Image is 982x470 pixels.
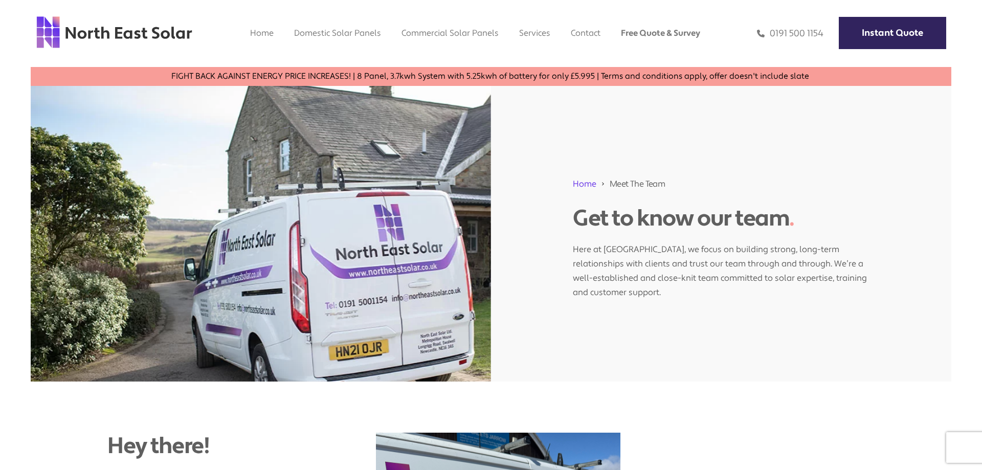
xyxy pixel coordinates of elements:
[31,86,491,382] img: NE SOLAR VAN
[571,28,600,38] a: Contact
[36,15,193,49] img: north east solar logo
[600,178,606,190] img: 211688_forward_arrow_icon.svg
[573,178,596,189] a: Home
[839,17,946,49] a: Instant Quote
[757,28,765,39] img: phone icon
[621,28,700,38] a: Free Quote & Survey
[294,28,381,38] a: Domestic Solar Panels
[401,28,499,38] a: Commercial Solar Panels
[610,178,665,190] span: Meet The Team
[573,232,869,300] p: Here at [GEOGRAPHIC_DATA], we focus on building strong, long-term relationships with clients and ...
[519,28,550,38] a: Services
[789,204,794,233] span: .
[250,28,274,38] a: Home
[107,433,376,460] div: Hey there!
[573,205,869,232] h1: Get to know our team
[757,28,823,39] a: 0191 500 1154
